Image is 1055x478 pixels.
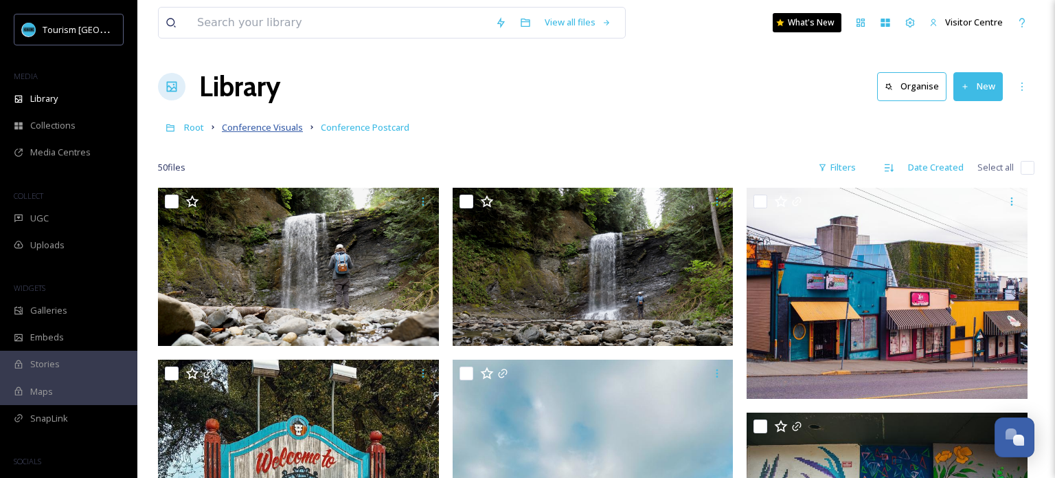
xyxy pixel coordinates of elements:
[30,385,53,398] span: Maps
[30,358,60,371] span: Stories
[321,121,409,133] span: Conference Postcard
[222,119,303,135] a: Conference Visuals
[30,304,67,317] span: Galleries
[190,8,488,38] input: Search your library
[30,212,49,225] span: UGC
[14,71,38,81] span: MEDIA
[877,72,946,100] button: Organise
[184,121,204,133] span: Root
[30,331,64,344] span: Embeds
[222,121,303,133] span: Conference Visuals
[158,161,185,174] span: 50 file s
[977,161,1014,174] span: Select all
[877,72,953,100] a: Organise
[922,9,1010,36] a: Visitor Centre
[995,417,1034,457] button: Open Chat
[30,146,91,159] span: Media Centres
[158,188,439,346] img: TN_23-0385_Ammonite_1.png
[22,23,36,36] img: tourism_nanaimo_logo.jpeg
[538,9,618,36] a: View all files
[14,283,45,293] span: WIDGETS
[811,154,863,181] div: Filters
[773,13,841,32] a: What's New
[30,239,65,252] span: Uploads
[30,119,76,132] span: Collections
[199,66,280,107] a: Library
[901,154,971,181] div: Date Created
[945,16,1003,28] span: Visitor Centre
[747,188,1028,399] img: TN_23-0211_Photos-94.jpg
[14,191,43,201] span: COLLECT
[321,119,409,135] a: Conference Postcard
[30,412,68,425] span: SnapLink
[953,72,1003,100] button: New
[43,23,166,36] span: Tourism [GEOGRAPHIC_DATA]
[453,188,734,346] img: TN_23-0385_Ammonite_2.png
[184,119,204,135] a: Root
[30,92,58,105] span: Library
[14,456,41,466] span: SOCIALS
